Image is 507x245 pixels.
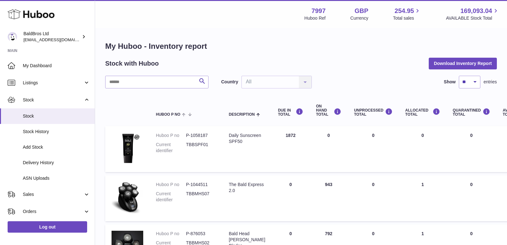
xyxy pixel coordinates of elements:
div: DUE IN TOTAL [278,108,303,117]
td: 1 [399,175,446,221]
span: Stock History [23,129,90,135]
span: Description [229,113,255,117]
dt: Current identifier [156,142,186,154]
td: 0 [348,175,399,221]
td: 943 [310,175,348,221]
button: Download Inventory Report [429,58,497,69]
dt: Huboo P no [156,132,186,139]
span: 254.95 [395,7,414,15]
span: Orders [23,209,83,215]
span: 0 [470,231,473,236]
span: entries [484,79,497,85]
span: 169,093.04 [460,7,492,15]
img: product image [112,132,143,164]
h2: Stock with Huboo [105,59,159,68]
img: baldbrothersblog@gmail.com [8,32,17,42]
div: The Bald Express 2.0 [229,182,265,194]
span: 0 [470,182,473,187]
div: Huboo Ref [305,15,326,21]
td: 0 [310,126,348,172]
a: Log out [8,221,87,233]
div: Currency [350,15,369,21]
span: Stock [23,97,83,103]
span: Stock [23,113,90,119]
span: My Dashboard [23,63,90,69]
div: ALLOCATED Total [405,108,440,117]
span: Listings [23,80,83,86]
div: QUARANTINED Total [453,108,490,117]
span: Sales [23,191,83,197]
span: [EMAIL_ADDRESS][DOMAIN_NAME] [23,37,93,42]
div: ON HAND Total [316,104,341,117]
span: Add Stock [23,144,90,150]
label: Country [221,79,238,85]
td: 0 [399,126,446,172]
span: AVAILABLE Stock Total [446,15,499,21]
dd: P-1044511 [186,182,216,188]
h1: My Huboo - Inventory report [105,41,497,51]
dd: P-1058187 [186,132,216,139]
strong: GBP [355,7,368,15]
dd: P-876053 [186,231,216,237]
span: ASN Uploads [23,175,90,181]
img: product image [112,182,143,213]
dd: TBBSPF01 [186,142,216,154]
a: 254.95 Total sales [393,7,421,21]
strong: 7997 [311,7,326,15]
td: 0 [348,126,399,172]
div: UNPROCESSED Total [354,108,393,117]
span: Delivery History [23,160,90,166]
td: 0 [272,175,310,221]
dt: Current identifier [156,191,186,203]
div: Daily Sunscreen SPF50 [229,132,265,145]
span: Total sales [393,15,421,21]
label: Show [444,79,456,85]
span: Huboo P no [156,113,180,117]
span: 0 [470,133,473,138]
dt: Huboo P no [156,182,186,188]
a: 169,093.04 AVAILABLE Stock Total [446,7,499,21]
dd: TBBMHS07 [186,191,216,203]
td: 1872 [272,126,310,172]
div: BaldBros Ltd [23,31,80,43]
dt: Huboo P no [156,231,186,237]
